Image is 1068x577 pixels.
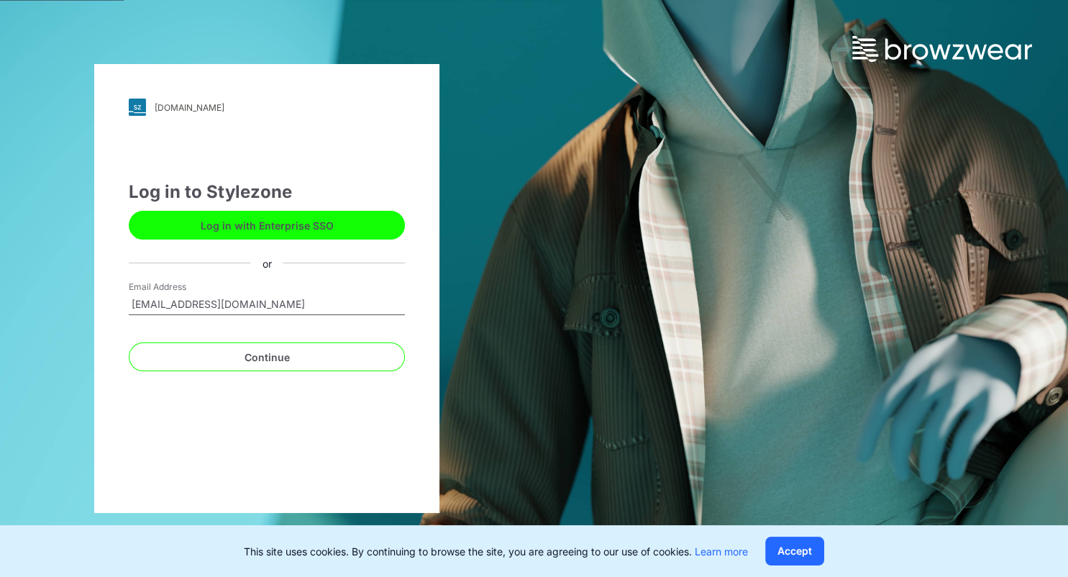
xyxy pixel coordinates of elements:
[129,211,405,240] button: Log in with Enterprise SSO
[129,281,229,294] label: Email Address
[129,99,146,116] img: svg+xml;base64,PHN2ZyB3aWR0aD0iMjgiIGhlaWdodD0iMjgiIHZpZXdCb3g9IjAgMCAyOCAyOCIgZmlsbD0ibm9uZSIgeG...
[765,537,824,565] button: Accept
[129,342,405,371] button: Continue
[244,544,748,559] p: This site uses cookies. By continuing to browse the site, you are agreeing to our use of cookies.
[155,102,224,113] div: [DOMAIN_NAME]
[129,294,405,315] input: Enter your email
[852,36,1032,62] img: browzwear-logo.73288ffb.svg
[251,255,283,271] div: or
[695,545,748,558] a: Learn more
[129,179,405,205] div: Log in to Stylezone
[129,99,405,116] a: [DOMAIN_NAME]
